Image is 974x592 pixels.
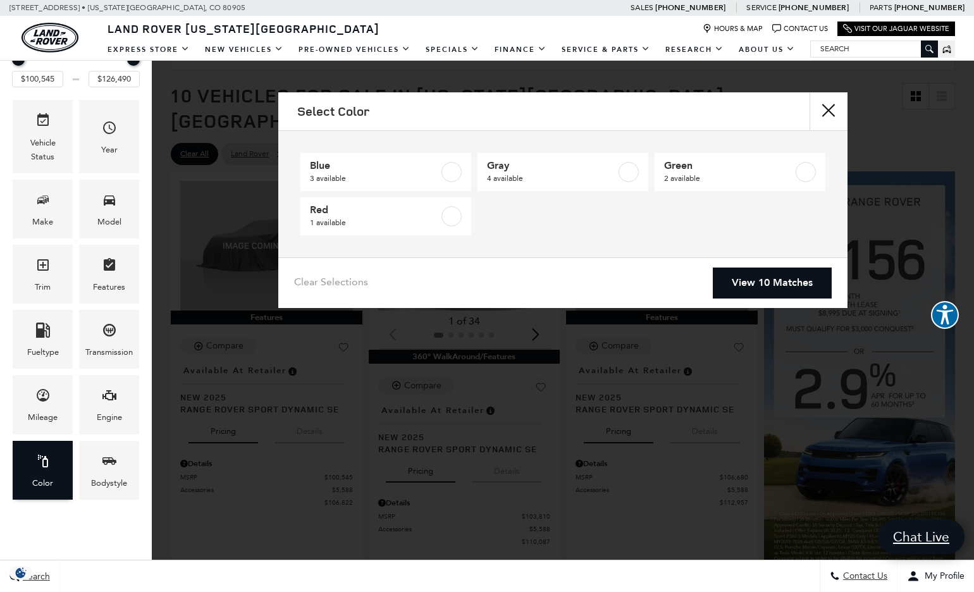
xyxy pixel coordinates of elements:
[870,3,892,12] span: Parts
[300,197,471,235] a: Red1 available
[310,204,439,216] span: Red
[658,39,731,61] a: Research
[79,245,139,304] div: FeaturesFeatures
[294,276,368,291] a: Clear Selections
[655,153,825,191] a: Green2 available
[102,189,117,215] span: Model
[89,71,140,87] input: Maximum
[487,172,616,185] span: 4 available
[897,560,974,592] button: Open user profile menu
[91,476,127,490] div: Bodystyle
[297,104,369,118] h2: Select Color
[13,441,73,500] div: ColorColor
[746,3,776,12] span: Service
[810,92,848,130] button: Close
[100,39,197,61] a: EXPRESS STORE
[487,159,616,172] span: Gray
[703,24,763,34] a: Hours & Map
[102,254,117,280] span: Features
[100,21,387,36] a: Land Rover [US_STATE][GEOGRAPHIC_DATA]
[12,49,140,87] div: Price
[13,180,73,238] div: MakeMake
[878,519,965,554] a: Chat Live
[13,375,73,434] div: MileageMileage
[79,180,139,238] div: ModelModel
[9,3,245,12] a: [STREET_ADDRESS] • [US_STATE][GEOGRAPHIC_DATA], CO 80905
[35,385,51,410] span: Mileage
[79,100,139,173] div: YearYear
[35,109,51,135] span: Vehicle
[22,23,78,52] a: land-rover
[102,450,117,476] span: Bodystyle
[22,136,63,164] div: Vehicle Status
[554,39,658,61] a: Service & Parts
[655,3,725,13] a: [PHONE_NUMBER]
[310,159,439,172] span: Blue
[920,571,965,582] span: My Profile
[478,153,648,191] a: Gray4 available
[731,39,803,61] a: About Us
[664,172,793,185] span: 2 available
[13,310,73,369] div: FueltypeFueltype
[13,100,73,173] div: VehicleVehicle Status
[35,254,51,280] span: Trim
[85,345,133,359] div: Transmission
[101,143,118,157] div: Year
[6,566,35,579] div: Privacy Settings
[931,301,959,329] button: Explore your accessibility options
[97,215,121,229] div: Model
[35,280,51,294] div: Trim
[310,216,439,229] span: 1 available
[35,189,51,215] span: Make
[100,39,803,61] nav: Main Navigation
[840,571,887,582] span: Contact Us
[197,39,291,61] a: New Vehicles
[22,23,78,52] img: Land Rover
[291,39,418,61] a: Pre-Owned Vehicles
[894,3,965,13] a: [PHONE_NUMBER]
[35,319,51,345] span: Fueltype
[631,3,653,12] span: Sales
[300,153,471,191] a: Blue3 available
[79,441,139,500] div: BodystyleBodystyle
[931,301,959,331] aside: Accessibility Help Desk
[102,117,117,143] span: Year
[772,24,828,34] a: Contact Us
[97,410,122,424] div: Engine
[713,268,832,299] a: View 10 Matches
[28,410,58,424] div: Mileage
[102,319,117,345] span: Transmission
[79,375,139,434] div: EngineEngine
[102,385,117,410] span: Engine
[35,450,51,476] span: Color
[779,3,849,13] a: [PHONE_NUMBER]
[93,280,125,294] div: Features
[418,39,487,61] a: Specials
[887,528,956,545] span: Chat Live
[664,159,793,172] span: Green
[843,24,949,34] a: Visit Our Jaguar Website
[12,71,63,87] input: Minimum
[310,172,439,185] span: 3 available
[487,39,554,61] a: Finance
[811,41,937,56] input: Search
[32,215,53,229] div: Make
[13,245,73,304] div: TrimTrim
[79,310,139,369] div: TransmissionTransmission
[32,476,53,490] div: Color
[108,21,379,36] span: Land Rover [US_STATE][GEOGRAPHIC_DATA]
[27,345,59,359] div: Fueltype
